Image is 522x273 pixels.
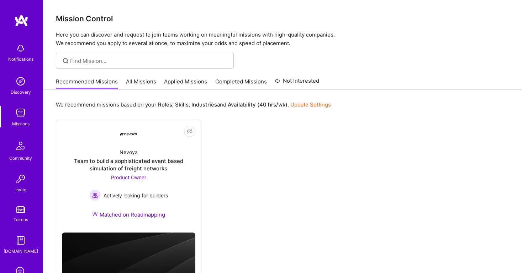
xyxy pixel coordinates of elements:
[11,88,31,96] div: Discovery
[175,101,189,108] b: Skills
[14,172,28,186] img: Invite
[158,101,172,108] b: Roles
[92,211,98,217] img: Ateam Purple Icon
[14,74,28,88] img: discovery
[56,101,331,108] p: We recommend missions based on your , , and .
[191,101,217,108] b: Industries
[111,174,146,180] span: Product Owner
[14,106,28,120] img: teamwork
[290,101,331,108] a: Update Settings
[89,190,101,201] img: Actively looking for builders
[62,157,195,172] div: Team to build a sophisticated event based simulation of freight networks
[12,120,30,127] div: Missions
[120,133,137,136] img: Company Logo
[14,41,28,55] img: bell
[56,14,509,23] h3: Mission Control
[228,101,288,108] b: Availability (40 hrs/wk)
[126,78,156,89] a: All Missions
[62,126,195,227] a: Company LogoNevoyaTeam to build a sophisticated event based simulation of freight networksProduct...
[164,78,207,89] a: Applied Missions
[14,233,28,247] img: guide book
[120,148,138,156] div: Nevoya
[4,247,38,255] div: [DOMAIN_NAME]
[8,55,33,63] div: Notifications
[15,186,26,193] div: Invite
[215,78,267,89] a: Completed Missions
[56,78,118,89] a: Recommended Missions
[14,216,28,223] div: Tokens
[14,14,28,27] img: logo
[92,211,165,218] div: Matched on Roadmapping
[9,154,32,162] div: Community
[104,192,168,199] span: Actively looking for builders
[56,31,509,48] p: Here you can discover and request to join teams working on meaningful missions with high-quality ...
[275,77,319,89] a: Not Interested
[12,137,29,154] img: Community
[70,57,228,65] input: Find Mission...
[16,206,25,213] img: tokens
[187,129,193,134] i: icon EyeClosed
[62,57,70,65] i: icon SearchGrey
